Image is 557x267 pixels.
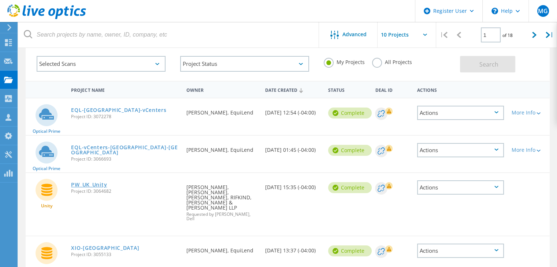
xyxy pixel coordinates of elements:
[328,145,372,156] div: Complete
[372,58,412,65] label: All Projects
[183,136,261,160] div: [PERSON_NAME], EquiLend
[183,83,261,96] div: Owner
[71,145,179,155] a: EQL-vCenters-[GEOGRAPHIC_DATA]-[GEOGRAPHIC_DATA]
[417,143,504,157] div: Actions
[71,157,179,161] span: Project ID: 3066693
[479,60,498,68] span: Search
[186,212,258,221] span: Requested by [PERSON_NAME], Dell
[261,98,324,123] div: [DATE] 12:54 (-04:00)
[417,106,504,120] div: Actions
[261,173,324,197] div: [DATE] 15:35 (-04:00)
[71,114,179,119] span: Project ID: 3072278
[460,56,515,72] button: Search
[328,245,372,256] div: Complete
[491,8,498,14] svg: \n
[71,182,107,187] a: PW_UK_Unity
[7,15,86,20] a: Live Optics Dashboard
[71,189,179,193] span: Project ID: 3064682
[371,83,413,96] div: Deal Id
[417,180,504,195] div: Actions
[511,110,546,115] div: More Info
[183,236,261,260] div: [PERSON_NAME], EquiLend
[328,182,372,193] div: Complete
[71,252,179,257] span: Project ID: 3055133
[261,83,324,97] div: Date Created
[183,173,261,228] div: [PERSON_NAME], [PERSON_NAME], [PERSON_NAME], RIFKIND, [PERSON_NAME] & [PERSON_NAME] LLP
[33,129,60,133] span: Optical Prime
[324,83,372,96] div: Status
[37,56,166,72] div: Selected Scans
[413,83,508,96] div: Actions
[502,32,513,38] span: of 18
[261,236,324,260] div: [DATE] 13:37 (-04:00)
[542,22,557,48] div: |
[328,108,372,119] div: Complete
[436,22,451,48] div: |
[417,244,504,258] div: Actions
[324,58,365,65] label: My Projects
[261,136,324,160] div: [DATE] 01:45 (-04:00)
[342,32,367,37] span: Advanced
[183,98,261,123] div: [PERSON_NAME], EquiLend
[41,204,52,208] span: Unity
[33,166,60,171] span: Optical Prime
[511,147,546,153] div: More Info
[67,83,183,96] div: Project Name
[71,108,166,113] a: EQL-[GEOGRAPHIC_DATA]-vCenters
[538,8,548,14] span: MG
[71,245,139,251] a: XIO-[GEOGRAPHIC_DATA]
[18,22,319,48] input: Search projects by name, owner, ID, company, etc
[180,56,309,72] div: Project Status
